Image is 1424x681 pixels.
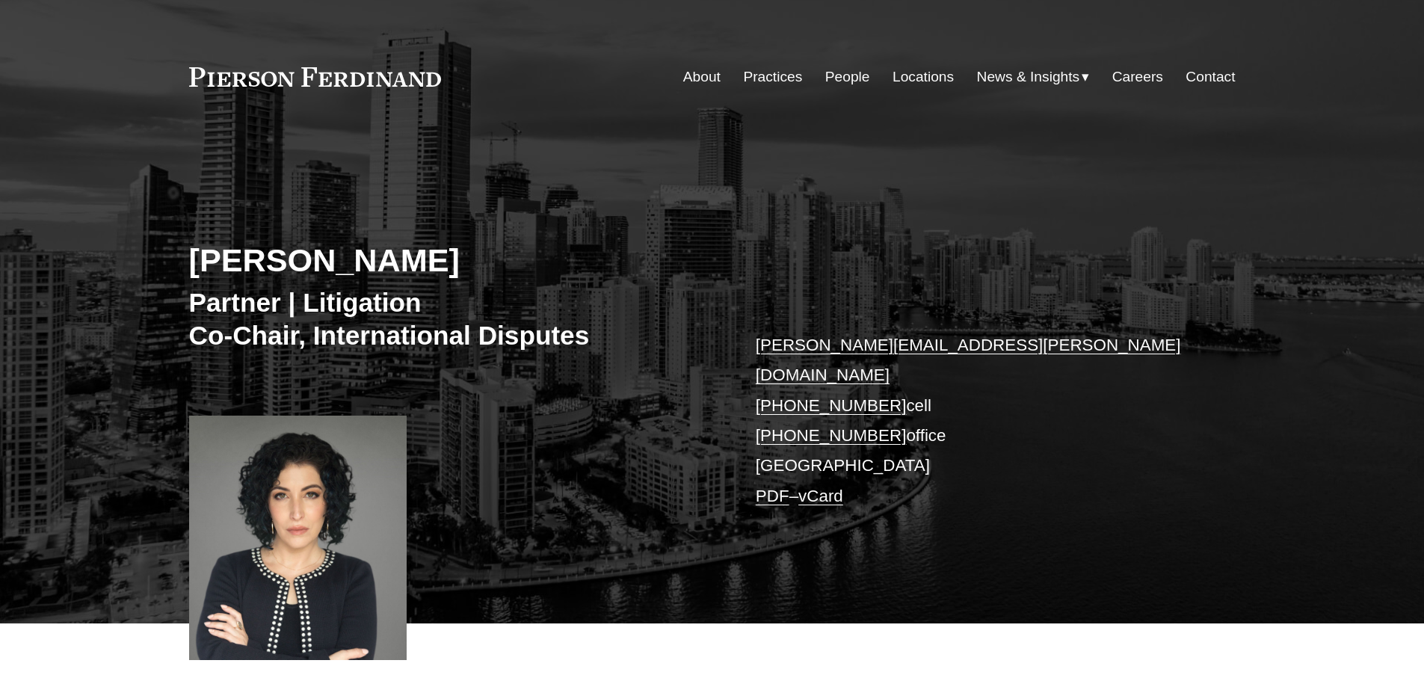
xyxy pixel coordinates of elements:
a: folder dropdown [977,63,1090,91]
a: About [683,63,721,91]
a: [PERSON_NAME][EMAIL_ADDRESS][PERSON_NAME][DOMAIN_NAME] [756,336,1181,384]
p: cell office [GEOGRAPHIC_DATA] – [756,330,1192,511]
span: News & Insights [977,64,1080,90]
a: [PHONE_NUMBER] [756,396,907,415]
a: Locations [893,63,954,91]
a: Practices [743,63,802,91]
a: People [825,63,870,91]
a: vCard [798,487,843,505]
a: Careers [1112,63,1163,91]
a: Contact [1186,63,1235,91]
a: [PHONE_NUMBER] [756,426,907,445]
a: PDF [756,487,789,505]
h3: Partner | Litigation Co-Chair, International Disputes [189,286,712,351]
h2: [PERSON_NAME] [189,241,712,280]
